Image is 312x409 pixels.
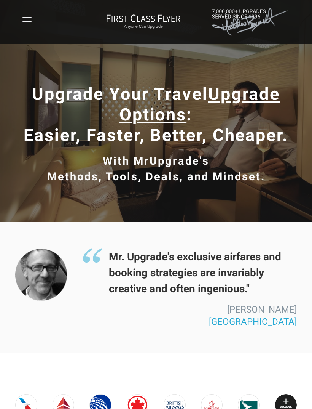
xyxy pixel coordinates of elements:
a: First Class FlyerAnyone Can Upgrade [106,14,181,29]
span: [GEOGRAPHIC_DATA] [209,316,297,327]
span: Mr. Upgrade's exclusive airfares and booking strategies are invariably creative and often ingenio... [82,249,297,297]
span: [PERSON_NAME] [227,304,297,315]
img: First Class Flyer [106,14,181,22]
span: With MrUpgrade's Methods, Tools, Deals, and Mindset. [47,154,265,183]
span: Upgrade Your Travel : Easier, Faster, Better, Cheaper. [24,84,288,145]
small: Anyone Can Upgrade [106,24,181,29]
span: Upgrade Options [119,84,280,125]
img: Thomas [15,249,67,301]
